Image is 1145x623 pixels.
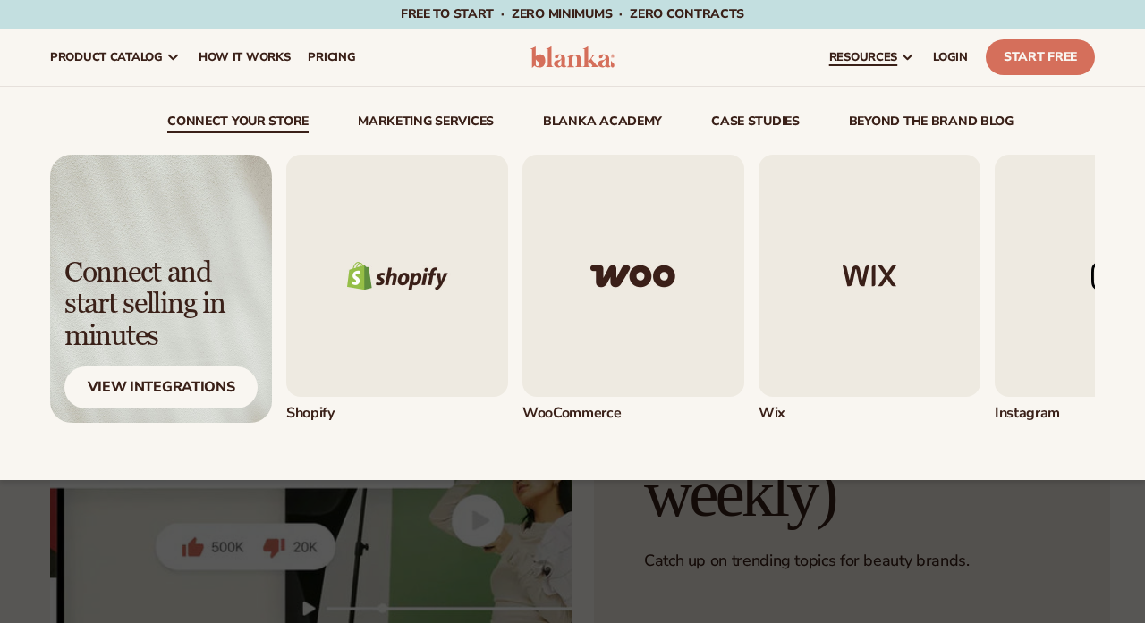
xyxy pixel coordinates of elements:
[286,155,508,397] img: Shopify logo.
[543,115,662,133] a: Blanka Academy
[933,50,968,64] span: LOGIN
[190,29,300,86] a: How It Works
[986,39,1095,75] a: Start Free
[64,366,258,408] div: View Integrations
[759,404,980,423] div: Wix
[759,155,980,397] img: Wix logo.
[820,29,924,86] a: resources
[199,50,291,64] span: How It Works
[286,404,508,423] div: Shopify
[50,50,163,64] span: product catalog
[711,115,800,133] a: case studies
[401,5,744,22] span: Free to start · ZERO minimums · ZERO contracts
[167,115,309,133] a: connect your store
[50,155,272,423] img: Light background with shadow.
[522,155,744,423] div: 2 / 5
[759,155,980,423] div: 3 / 5
[530,46,615,68] img: logo
[286,155,508,423] a: Shopify logo. Shopify
[286,155,508,423] div: 1 / 5
[849,115,1014,133] a: beyond the brand blog
[522,404,744,423] div: WooCommerce
[522,155,744,423] a: Woo commerce logo. WooCommerce
[759,155,980,423] a: Wix logo. Wix
[64,257,258,352] div: Connect and start selling in minutes
[50,155,272,423] a: Light background with shadow. Connect and start selling in minutes View Integrations
[358,115,494,133] a: Marketing services
[308,50,355,64] span: pricing
[41,29,190,86] a: product catalog
[299,29,364,86] a: pricing
[829,50,897,64] span: resources
[522,155,744,397] img: Woo commerce logo.
[924,29,977,86] a: LOGIN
